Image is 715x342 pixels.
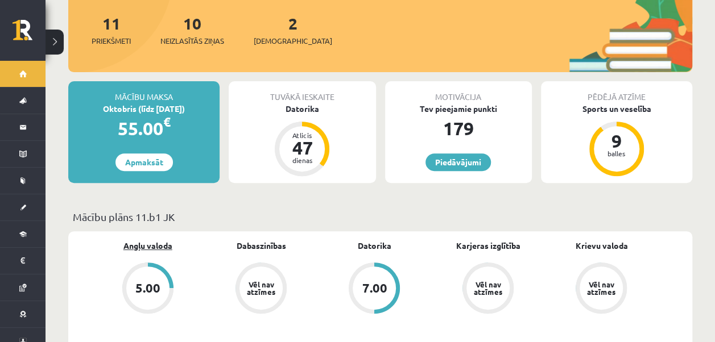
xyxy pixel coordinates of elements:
p: Mācību plāns 11.b1 JK [73,209,688,224]
div: 47 [285,139,319,157]
a: Karjeras izglītība [456,240,520,252]
div: Motivācija [385,81,532,103]
a: Vēl nav atzīmes [431,262,544,316]
a: 10Neizlasītās ziņas [160,13,224,47]
a: Datorika [358,240,391,252]
div: 179 [385,115,532,142]
a: Dabaszinības [237,240,286,252]
a: Angļu valoda [123,240,172,252]
div: Oktobris (līdz [DATE]) [68,103,220,115]
div: Sports un veselība [541,103,692,115]
a: Krievu valoda [575,240,627,252]
div: Mācību maksa [68,81,220,103]
a: Rīgas 1. Tālmācības vidusskola [13,20,46,48]
div: Tev pieejamie punkti [385,103,532,115]
div: balles [600,150,634,157]
a: Vēl nav atzīmes [545,262,658,316]
a: Apmaksāt [115,153,173,171]
div: dienas [285,157,319,164]
div: 55.00 [68,115,220,142]
div: Tuvākā ieskaite [229,81,375,103]
a: 5.00 [91,262,204,316]
a: 7.00 [318,262,431,316]
span: € [163,114,171,130]
div: 9 [600,132,634,150]
span: [DEMOGRAPHIC_DATA] [254,35,332,47]
div: Atlicis [285,132,319,139]
div: Vēl nav atzīmes [245,281,277,295]
div: Vēl nav atzīmes [585,281,617,295]
div: Pēdējā atzīme [541,81,692,103]
a: Vēl nav atzīmes [204,262,317,316]
div: Datorika [229,103,375,115]
a: Datorika Atlicis 47 dienas [229,103,375,178]
a: 11Priekšmeti [92,13,131,47]
span: Neizlasītās ziņas [160,35,224,47]
a: 2[DEMOGRAPHIC_DATA] [254,13,332,47]
div: 5.00 [135,282,160,294]
a: Piedāvājumi [425,153,491,171]
a: Sports un veselība 9 balles [541,103,692,178]
div: 7.00 [362,282,387,294]
div: Vēl nav atzīmes [472,281,504,295]
span: Priekšmeti [92,35,131,47]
